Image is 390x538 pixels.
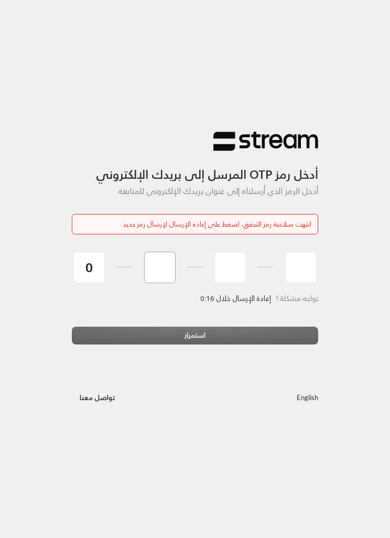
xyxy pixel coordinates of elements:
[72,186,318,196] h5: أدخل الرمز الذي أرسلناه إلى عنوان بريدك الإلكتروني للمتابعة
[79,219,311,229] div: انتهت صلاحية رمز التحقق، اضغط على إعادة الإرسال لإرسال رمز جديد
[297,389,318,407] a: English
[201,292,271,305] span: إعادة الإرسال خلال 0:16
[72,389,123,407] button: تواصل معنا
[72,392,123,404] a: تواصل معنا
[213,131,318,152] img: Stream Logo
[72,152,318,182] h3: أدخل رمز OTP المرسل إلى بريدك الإلكتروني
[276,292,318,305] span: تواجه مشكلة؟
